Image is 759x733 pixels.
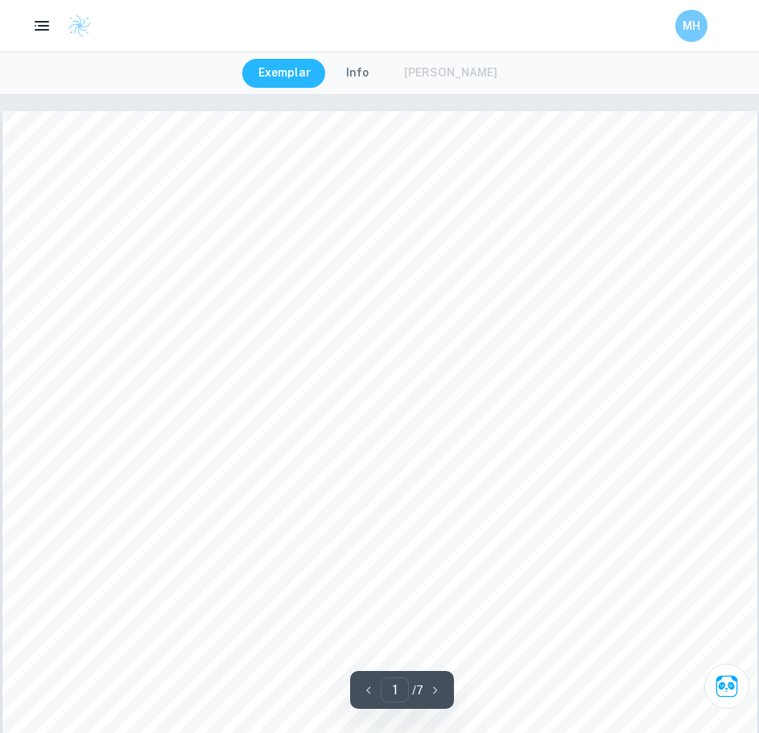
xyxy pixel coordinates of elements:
a: Clastify logo [58,14,92,38]
button: MH [675,10,707,42]
button: Info [330,59,385,88]
h6: MH [683,17,701,35]
p: / 7 [412,681,423,699]
button: Ask Clai [704,664,749,709]
img: Clastify logo [68,14,92,38]
button: Exemplar [242,59,327,88]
